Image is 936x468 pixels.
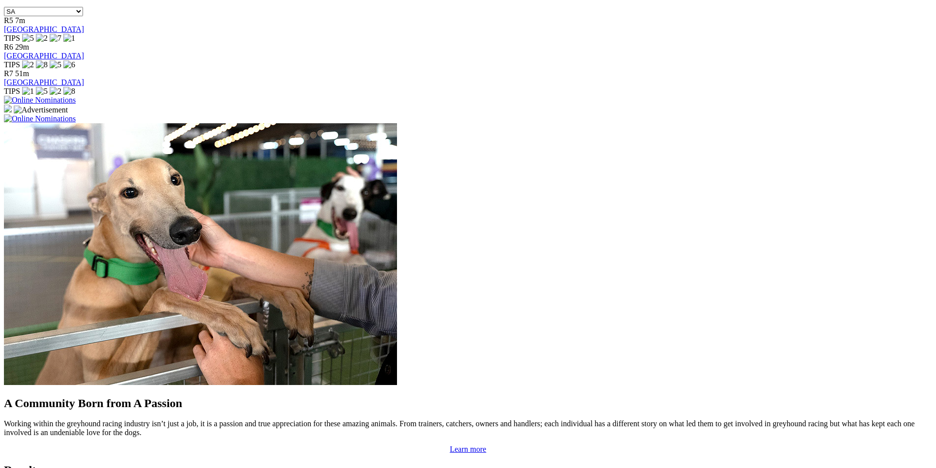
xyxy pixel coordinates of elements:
img: Advertisement [14,106,68,114]
img: 7 [50,34,61,43]
span: R5 [4,16,13,25]
img: 5 [50,60,61,69]
span: R7 [4,69,13,78]
img: 5 [22,34,34,43]
img: 8 [63,87,75,96]
img: 2 [50,87,61,96]
img: 8 [36,60,48,69]
a: [GEOGRAPHIC_DATA] [4,78,84,86]
p: Working within the greyhound racing industry isn’t just a job, it is a passion and true appreciat... [4,419,932,437]
img: 2 [36,34,48,43]
a: Learn more [450,445,486,453]
h2: A Community Born from A Passion [4,397,932,410]
img: 1 [22,87,34,96]
span: TIPS [4,60,20,69]
a: [GEOGRAPHIC_DATA] [4,25,84,33]
a: [GEOGRAPHIC_DATA] [4,52,84,60]
img: Online Nominations [4,114,76,123]
span: 51m [15,69,29,78]
img: 5 [36,87,48,96]
span: 7m [15,16,25,25]
img: 6 [63,60,75,69]
img: Westy_Cropped.jpg [4,123,397,385]
img: 2 [22,60,34,69]
img: Online Nominations [4,96,76,105]
span: 29m [15,43,29,51]
img: 1 [63,34,75,43]
img: 15187_Greyhounds_GreysPlayCentral_Resize_SA_WebsiteBanner_300x115_2025.jpg [4,105,12,112]
span: R6 [4,43,13,51]
span: TIPS [4,87,20,95]
span: TIPS [4,34,20,42]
